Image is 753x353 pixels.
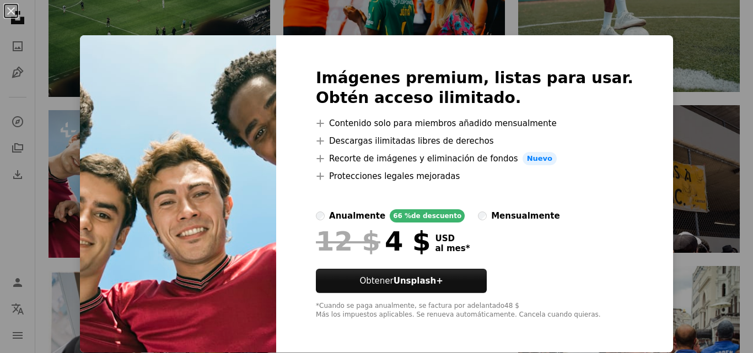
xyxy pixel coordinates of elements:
div: 4 $ [316,227,431,256]
h2: Imágenes premium, listas para usar. Obtén acceso ilimitado. [316,68,633,108]
li: Contenido solo para miembros añadido mensualmente [316,117,633,130]
span: Nuevo [523,152,557,165]
span: 12 $ [316,227,380,256]
input: anualmente66 %de descuento [316,211,325,220]
strong: Unsplash+ [394,276,443,286]
div: 66 % de descuento [390,209,465,222]
span: USD [435,233,470,243]
div: mensualmente [491,209,560,222]
li: Protecciones legales mejoradas [316,170,633,183]
div: *Cuando se paga anualmente, se factura por adelantado 48 $ Más los impuestos aplicables. Se renue... [316,302,633,319]
span: al mes * [435,243,470,253]
li: Recorte de imágenes y eliminación de fondos [316,152,633,165]
button: ObtenerUnsplash+ [316,269,487,293]
li: Descargas ilimitadas libres de derechos [316,134,633,148]
input: mensualmente [478,211,487,220]
div: anualmente [329,209,385,222]
img: premium_photo-1661889192152-443b1c96b527 [80,35,276,352]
